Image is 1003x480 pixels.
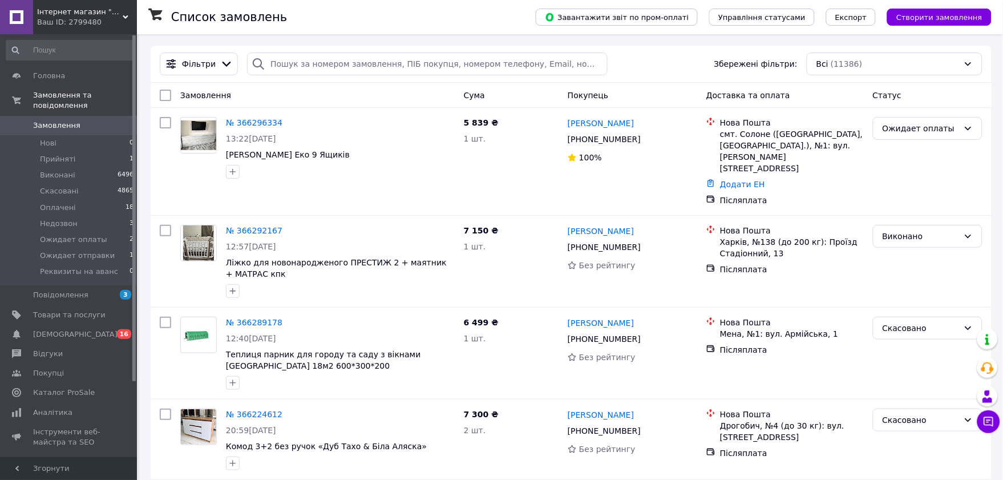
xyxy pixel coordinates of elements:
input: Пошук за номером замовлення, ПІБ покупця, номером телефону, Email, номером накладної [247,53,608,75]
a: Фото товару [180,225,217,261]
span: 1 шт. [464,134,486,143]
a: [PERSON_NAME] [568,409,634,421]
span: Товари та послуги [33,310,106,320]
div: Ожидает оплаты [883,122,959,135]
span: Виконані [40,170,75,180]
div: Післяплата [720,264,864,275]
img: Фото товару [181,120,216,151]
span: Фільтри [182,58,216,70]
span: Статус [873,91,902,100]
img: Фото товару [183,225,214,261]
a: № 366289178 [226,318,282,327]
span: [DEMOGRAPHIC_DATA] [33,329,118,340]
span: Оплачені [40,203,76,213]
span: Скасовані [40,186,79,196]
span: Покупці [33,368,64,378]
div: Нова Пошта [720,409,864,420]
span: 2 [130,235,134,245]
a: Створити замовлення [876,12,992,21]
span: 7 300 ₴ [464,410,499,419]
a: Фото товару [180,317,217,353]
span: Замовлення та повідомлення [33,90,137,111]
button: Завантажити звіт по пром-оплаті [536,9,698,26]
span: Створити замовлення [896,13,982,22]
button: Управління статусами [709,9,815,26]
span: Замовлення [33,120,80,131]
div: Післяплата [720,195,864,206]
span: Ожидает оплаты [40,235,107,245]
span: [PHONE_NUMBER] [568,334,641,344]
img: Фото товару [181,409,216,445]
span: Доставка та оплата [706,91,790,100]
span: 6 499 ₴ [464,318,499,327]
span: Повідомлення [33,290,88,300]
a: [PERSON_NAME] [568,317,634,329]
span: 0 [130,267,134,277]
button: Експорт [826,9,876,26]
span: 2 шт. [464,426,486,435]
span: 12:57[DATE] [226,242,276,251]
a: Комод 3+2 без ручок «Дуб Тахо & Біла Аляска» [226,442,427,451]
span: 0 [130,138,134,148]
div: Ваш ID: 2799480 [37,17,137,27]
span: Прийняті [40,154,75,164]
div: Нова Пошта [720,117,864,128]
button: Чат з покупцем [977,410,1000,433]
span: Всі [816,58,828,70]
span: Головна [33,71,65,81]
a: № 366224612 [226,410,282,419]
span: (11386) [831,59,862,68]
div: Післяплата [720,344,864,356]
span: 7 150 ₴ [464,226,499,235]
span: Інструменти веб-майстра та SEO [33,427,106,447]
a: [PERSON_NAME] [568,118,634,129]
a: Додати ЕН [720,180,765,189]
span: Інтернет магазин "Карапузик" [37,7,123,17]
span: 1 шт. [464,242,486,251]
span: 1 [130,154,134,164]
span: Реквизиты на аванс [40,267,118,277]
span: Управління статусами [718,13,806,22]
div: Скасовано [883,322,959,334]
span: 100% [579,153,602,162]
div: смт. Солоне ([GEOGRAPHIC_DATA], [GEOGRAPHIC_DATA].), №1: вул. [PERSON_NAME][STREET_ADDRESS] [720,128,864,174]
span: Cума [464,91,485,100]
span: 1 [130,251,134,261]
div: Післяплата [720,447,864,459]
span: Без рейтингу [579,353,636,362]
a: [PERSON_NAME] Еко 9 Ящиків [226,150,350,159]
span: Ожидает отправки [40,251,115,261]
h1: Список замовлень [171,10,287,24]
a: Ліжко для новонародженого ПРЕСТИЖ 2 + маятник + МАТРАС кпк [226,258,447,279]
span: Збережені фільтри: [714,58,798,70]
span: 20:59[DATE] [226,426,276,435]
span: Покупець [568,91,608,100]
span: 3 [120,290,131,300]
a: [PERSON_NAME] [568,225,634,237]
span: Замовлення [180,91,231,100]
img: Фото товару [181,325,216,345]
a: Теплиця парник для городу та саду з вікнами [GEOGRAPHIC_DATA] 18м2 600*300*200 [226,350,421,370]
span: [PHONE_NUMBER] [568,426,641,435]
div: Мена, №1: вул. Армійська, 1 [720,328,864,340]
span: 1 шт. [464,334,486,343]
a: Фото товару [180,117,217,154]
span: 13:22[DATE] [226,134,276,143]
span: 6496 [118,170,134,180]
span: Без рейтингу [579,445,636,454]
span: Експорт [835,13,867,22]
div: Виконано [883,230,959,243]
a: Фото товару [180,409,217,445]
span: Відгуки [33,349,63,359]
span: Завантажити звіт по пром-оплаті [545,12,689,22]
span: Без рейтингу [579,261,636,270]
div: Дрогобич, №4 (до 30 кг): вул. [STREET_ADDRESS] [720,420,864,443]
button: Створити замовлення [887,9,992,26]
span: 12:40[DATE] [226,334,276,343]
span: 4865 [118,186,134,196]
a: № 366292167 [226,226,282,235]
span: Недозвон [40,219,78,229]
